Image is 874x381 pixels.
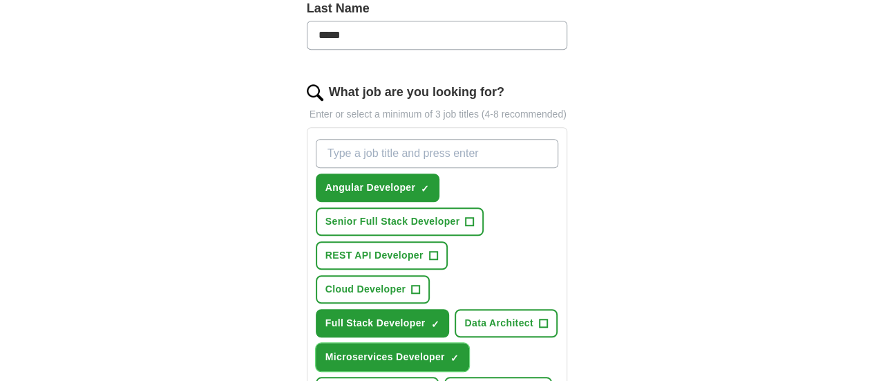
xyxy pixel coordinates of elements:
[464,316,533,331] span: Data Architect
[455,309,557,337] button: Data Architect
[316,343,469,371] button: Microservices Developer✓
[325,248,424,263] span: REST API Developer
[307,84,323,101] img: search.png
[307,107,568,122] p: Enter or select a minimum of 3 job titles (4-8 recommended)
[316,207,484,236] button: Senior Full Stack Developer
[421,183,429,194] span: ✓
[329,83,504,102] label: What job are you looking for?
[316,275,430,304] button: Cloud Developer
[325,214,460,229] span: Senior Full Stack Developer
[325,350,445,364] span: Microservices Developer
[430,319,439,330] span: ✓
[316,139,559,168] input: Type a job title and press enter
[325,282,406,297] span: Cloud Developer
[316,309,450,337] button: Full Stack Developer✓
[325,316,426,331] span: Full Stack Developer
[325,180,415,195] span: Angular Developer
[316,174,439,202] button: Angular Developer✓
[450,353,459,364] span: ✓
[316,241,448,270] button: REST API Developer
